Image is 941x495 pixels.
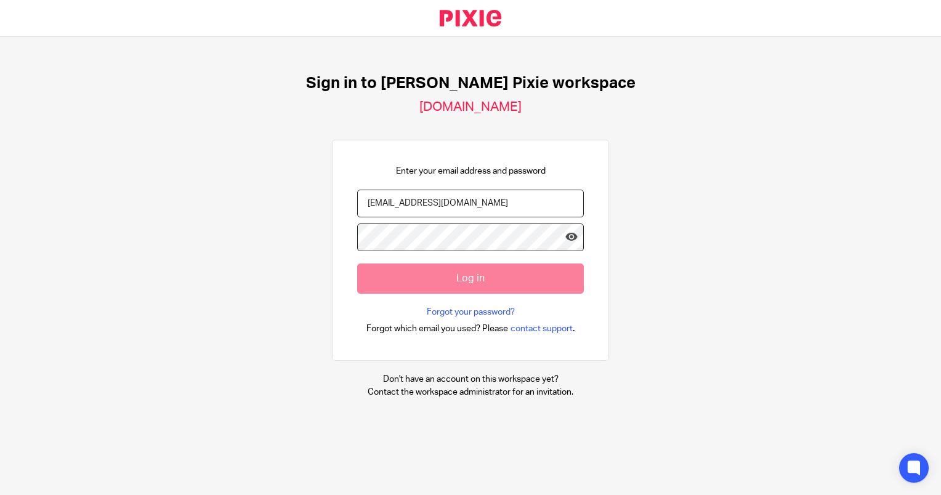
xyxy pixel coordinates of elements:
[357,190,584,217] input: name@example.com
[306,74,636,93] h1: Sign in to [PERSON_NAME] Pixie workspace
[366,321,575,336] div: .
[366,323,508,335] span: Forgot which email you used? Please
[368,386,573,398] p: Contact the workspace administrator for an invitation.
[427,306,515,318] a: Forgot your password?
[357,264,584,294] input: Log in
[511,323,573,335] span: contact support
[419,99,522,115] h2: [DOMAIN_NAME]
[698,33,882,45] p: You need to sign in or sign up before continuing.
[396,165,546,177] p: Enter your email address and password
[368,373,573,385] p: Don't have an account on this workspace yet?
